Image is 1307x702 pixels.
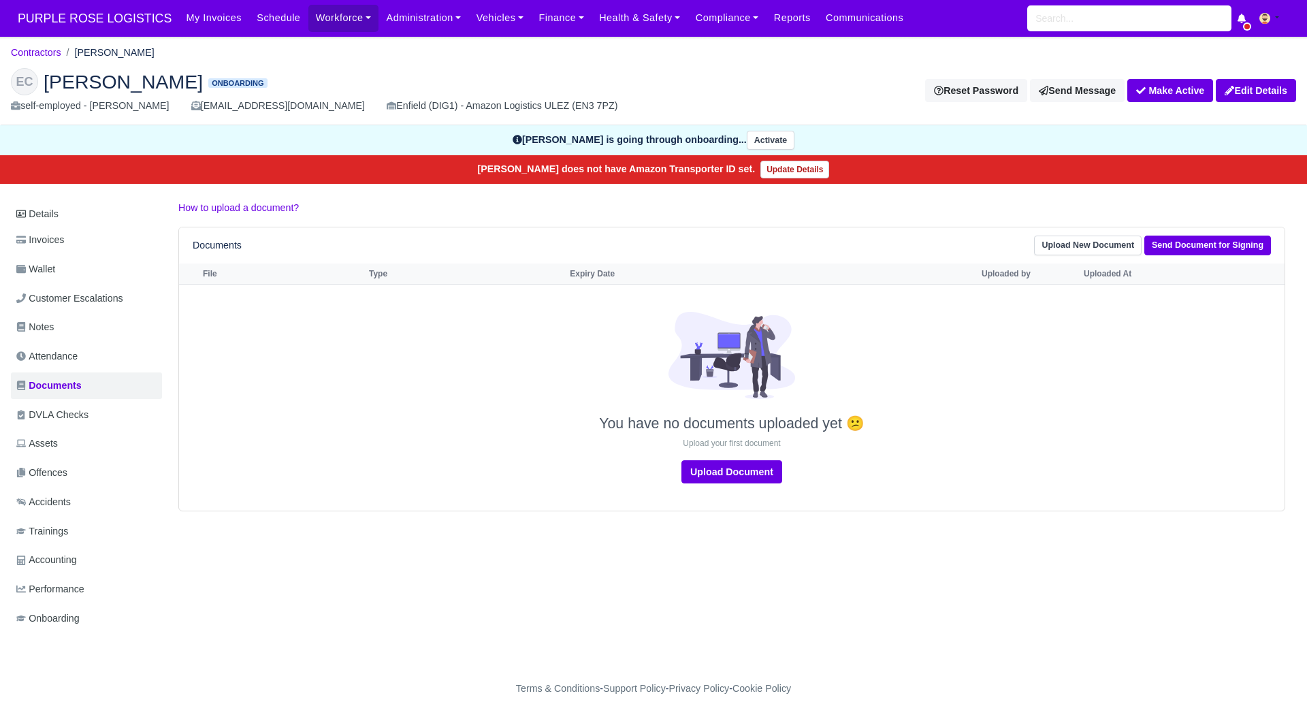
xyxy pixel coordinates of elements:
[11,576,162,603] a: Performance
[11,402,162,428] a: DVLA Checks
[193,240,242,251] h6: Documents
[182,438,1281,449] p: Upload your first document
[366,264,566,284] th: Type
[199,264,366,284] th: File
[978,264,1080,284] th: Uploaded by
[11,343,162,370] a: Attendance
[11,227,162,253] a: Invoices
[469,5,532,31] a: Vehicles
[16,465,67,481] span: Offences
[11,605,162,632] a: Onboarding
[1034,236,1142,255] a: Upload New Document
[378,5,468,31] a: Administration
[11,5,178,32] a: PURPLE ROSE LOGISTICS
[11,489,162,515] a: Accidents
[11,285,162,312] a: Customer Escalations
[760,161,829,178] a: Update Details
[182,415,1281,433] p: You have no documents uploaded yet 😕
[44,72,203,91] span: [PERSON_NAME]
[1027,5,1231,31] input: Search...
[208,78,267,89] span: Onboarding
[11,47,61,58] a: Contractors
[11,256,162,283] a: Wallet
[11,430,162,457] a: Assets
[11,98,170,114] div: self-employed - [PERSON_NAME]
[11,314,162,340] a: Notes
[1,57,1306,125] div: Elliot Clark
[249,5,308,31] a: Schedule
[747,131,794,150] button: Activate
[603,683,666,694] a: Support Policy
[178,202,299,213] a: How to upload a document?
[16,436,58,451] span: Assets
[265,681,1042,697] div: - - -
[11,372,162,399] a: Documents
[1030,79,1125,102] a: Send Message
[925,79,1027,102] button: Reset Password
[16,494,71,510] span: Accidents
[11,68,38,95] div: EC
[1080,264,1182,284] th: Uploaded At
[688,5,767,31] a: Compliance
[16,552,77,568] span: Accounting
[61,45,155,61] li: [PERSON_NAME]
[566,264,978,284] th: Expiry Date
[732,683,791,694] a: Cookie Policy
[16,581,84,597] span: Performance
[767,5,818,31] a: Reports
[11,460,162,486] a: Offences
[11,547,162,573] a: Accounting
[681,460,782,483] a: Upload Document
[16,524,68,539] span: Trainings
[16,261,55,277] span: Wallet
[16,319,54,335] span: Notes
[592,5,688,31] a: Health & Safety
[387,98,617,114] div: Enfield (DIG1) - Amazon Logistics ULEZ (EN3 7PZ)
[16,611,80,626] span: Onboarding
[16,349,78,364] span: Attendance
[178,5,249,31] a: My Invoices
[531,5,592,31] a: Finance
[1216,79,1296,102] a: Edit Details
[16,407,88,423] span: DVLA Checks
[191,98,365,114] div: [EMAIL_ADDRESS][DOMAIN_NAME]
[11,518,162,545] a: Trainings
[16,291,123,306] span: Customer Escalations
[1144,236,1271,255] a: Send Document for Signing
[818,5,911,31] a: Communications
[669,683,730,694] a: Privacy Policy
[16,232,64,248] span: Invoices
[16,378,82,394] span: Documents
[516,683,600,694] a: Terms & Conditions
[1127,79,1213,102] button: Make Active
[11,202,162,227] a: Details
[308,5,379,31] a: Workforce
